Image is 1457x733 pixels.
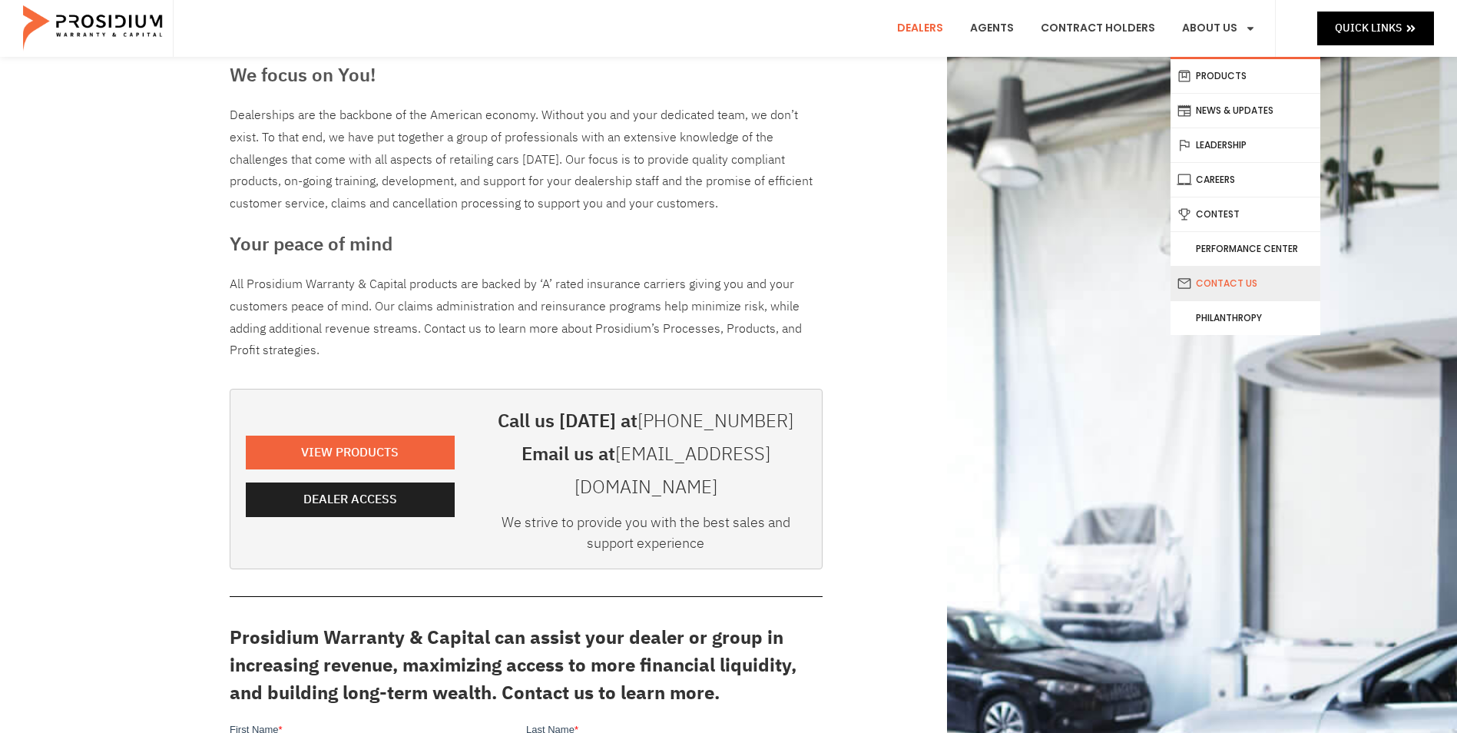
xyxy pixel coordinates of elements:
[246,483,455,517] a: Dealer Access
[301,442,399,464] span: View Products
[1171,267,1320,300] a: Contact Us
[1171,57,1320,335] ul: About Us
[485,438,806,504] h3: Email us at
[230,624,823,707] h3: Prosidium Warranty & Capital can assist your dealer or group in increasing revenue, maximizing ac...
[230,104,823,215] div: Dealerships are the backbone of the American economy. Without you and your dedicated team, we don...
[575,440,770,501] a: [EMAIL_ADDRESS][DOMAIN_NAME]
[1171,232,1320,266] a: Performance Center
[230,231,823,258] h3: Your peace of mind
[1171,59,1320,93] a: Products
[485,512,806,561] div: We strive to provide you with the best sales and support experience
[1335,18,1402,38] span: Quick Links
[1171,94,1320,128] a: News & Updates
[1317,12,1434,45] a: Quick Links
[1171,128,1320,162] a: Leadership
[485,405,806,438] h3: Call us [DATE] at
[246,436,455,470] a: View Products
[1171,163,1320,197] a: Careers
[296,2,345,13] span: Last Name
[637,407,793,435] a: [PHONE_NUMBER]
[303,489,397,511] span: Dealer Access
[230,61,823,89] h3: We focus on You!
[230,274,823,362] p: All Prosidium Warranty & Capital products are backed by ‘A’ rated insurance carriers giving you a...
[1171,197,1320,231] a: Contest
[1171,301,1320,335] a: Philanthropy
